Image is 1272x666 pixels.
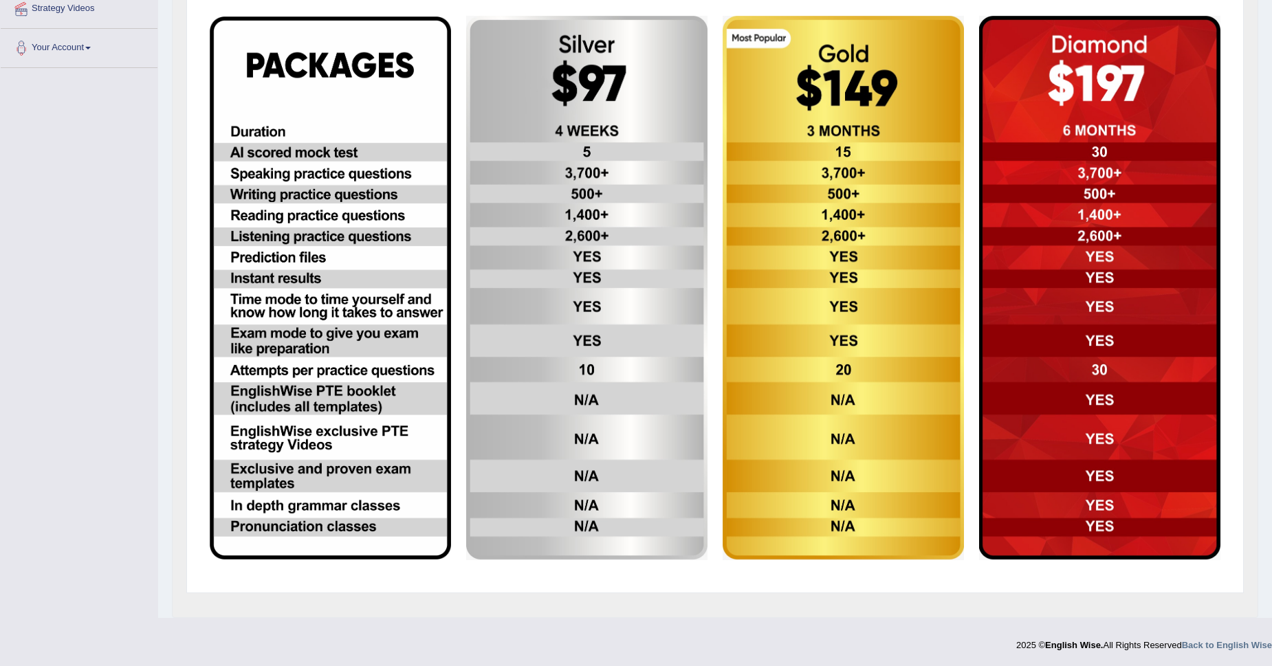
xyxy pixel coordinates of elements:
[1,29,157,63] a: Your Account
[979,16,1220,560] img: aud-diamond.png
[210,16,451,559] img: EW package
[466,16,708,560] img: aud-silver.png
[1045,640,1103,650] strong: English Wise.
[723,16,964,560] img: aud-gold.png
[1182,640,1272,650] a: Back to English Wise
[1016,632,1272,652] div: 2025 © All Rights Reserved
